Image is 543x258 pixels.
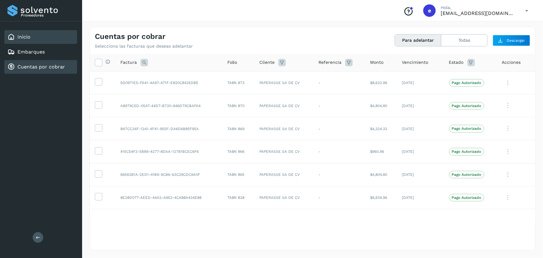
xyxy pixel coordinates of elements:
[17,64,65,70] a: Cuentas por cobrar
[254,186,313,209] td: PAPERASSE SA DE CV
[441,10,515,16] p: ebenezer5009@gmail.com
[313,117,365,140] td: -
[452,81,481,85] p: Pago Autorizado
[222,117,254,140] td: TABN 869
[95,44,193,49] p: Selecciona las facturas que deseas adelantar
[365,140,397,163] td: $960.96
[493,35,530,46] button: Descargar
[222,94,254,117] td: TABN 870
[4,30,77,44] div: Inicio
[365,71,397,94] td: $8,632.96
[365,186,397,209] td: $6,504.96
[254,163,313,186] td: PAPERASSE SA DE CV
[397,163,444,186] td: [DATE]
[502,59,521,66] span: Acciones
[21,13,75,17] p: Proveedores
[313,71,365,94] td: -
[254,94,313,117] td: PAPERASSE SA DE CV
[397,140,444,163] td: [DATE]
[115,140,222,163] td: 415C54F3-5B89-4277-8DAA-127B1BCEC6F6
[365,94,397,117] td: $4,804.80
[452,149,481,154] p: Pago Autorizado
[397,71,444,94] td: [DATE]
[365,117,397,140] td: $4,324.32
[397,94,444,117] td: [DATE]
[115,71,222,94] td: 5D0971E5-FA41-4A97-A71F-E820C8425DBE
[395,35,441,46] button: Para adelantar
[507,38,525,43] span: Descargar
[222,163,254,186] td: TABN 865
[365,163,397,186] td: $4,804.80
[452,126,481,131] p: Pago Autorizado
[402,59,428,66] span: Vencimiento
[254,140,313,163] td: PAPERASSE SA DE CV
[441,35,487,46] button: Todas
[313,163,365,186] td: -
[254,71,313,94] td: PAPERASSE SA DE CV
[397,186,444,209] td: [DATE]
[313,140,365,163] td: -
[227,59,237,66] span: Folio
[115,117,222,140] td: B67CC34F-12A1-4F41-955F-DA6D6B85F95A
[95,32,165,41] h4: Cuentas por cobrar
[115,186,222,209] td: 8E28D077-AEED-44A2-A953-4CA88A434E88
[120,59,137,66] span: Factura
[441,5,515,10] p: Hola,
[254,117,313,140] td: PAPERASSE SA DE CV
[4,45,77,59] div: Embarques
[17,34,30,40] a: Inicio
[17,49,45,55] a: Embarques
[449,59,464,66] span: Estado
[222,140,254,163] td: TABN 866
[115,163,222,186] td: 66563B1A-2ED1-41B9-9CB6-63C29CDC9A0F
[318,59,341,66] span: Referencia
[452,104,481,108] p: Pago Autorizado
[397,117,444,140] td: [DATE]
[370,59,383,66] span: Monto
[222,71,254,94] td: TABN 873
[259,59,275,66] span: Cliente
[452,172,481,177] p: Pago Autorizado
[452,195,481,200] p: Pago Autorizado
[115,94,222,117] td: A8979C5D-05A7-44D7-B730-946D79CBAFA4
[313,186,365,209] td: -
[222,186,254,209] td: TABN 828
[313,94,365,117] td: -
[4,60,77,74] div: Cuentas por cobrar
